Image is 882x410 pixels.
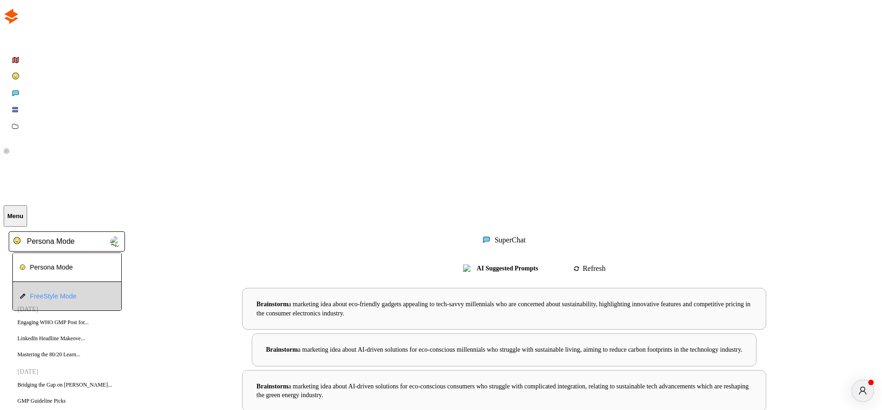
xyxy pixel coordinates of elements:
[4,166,59,193] img: Close
[573,265,580,272] img: Refresh
[852,380,874,402] button: atlas-launcher
[17,368,125,376] p: [DATE]
[256,383,288,390] span: Brainstorm
[256,382,752,400] b: a marketing idea about AI-driven solutions for eco-conscious consumers who struggle with complica...
[13,348,125,361] div: Mastering the 80/20 Learn...
[13,394,125,408] div: GMP Guideline Picks
[495,236,526,245] div: SuperChat
[266,346,298,353] span: Brainstorm
[13,315,125,329] div: Engaging WHO GMP Post for...
[13,236,21,245] img: Close
[4,9,19,24] img: Close
[30,264,73,271] p: Persona Mode
[4,148,9,154] img: Close
[30,292,77,300] p: FreeStyle Mode
[19,264,26,270] img: Close
[23,237,74,246] div: Persona Mode
[17,306,125,313] p: [DATE]
[573,264,605,273] div: Refresh
[477,265,538,272] h3: AI Suggested Prompts
[852,380,874,402] div: atlas-message-author-avatar
[110,236,121,247] img: Close
[13,331,125,345] div: LinkedIn Headline Makeove...
[483,236,490,243] img: Close
[256,301,288,308] span: Brainstorm
[256,300,752,318] b: a marketing idea about eco-friendly gadgets appealing to tech-savvy millennials who are concerned...
[4,144,878,157] a: Close
[13,378,125,392] div: Bridging the Gap on [PERSON_NAME]...
[7,213,23,219] b: Menu
[463,264,475,273] img: AI Suggested Prompts
[19,293,26,299] img: Close
[4,205,27,227] button: Menu
[266,345,742,354] b: a marketing idea about AI-driven solutions for eco-conscious millennials who struggle with sustai...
